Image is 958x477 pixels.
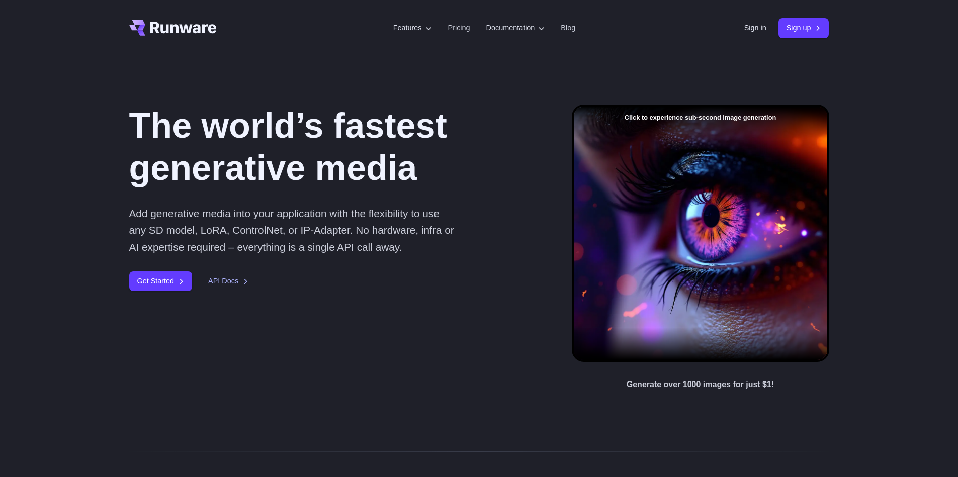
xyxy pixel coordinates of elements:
[393,22,432,34] label: Features
[129,20,217,36] a: Go to /
[778,18,829,38] a: Sign up
[561,22,575,34] a: Blog
[129,271,193,291] a: Get Started
[627,378,774,391] p: Generate over 1000 images for just $1!
[744,22,766,34] a: Sign in
[486,22,545,34] label: Documentation
[129,205,458,255] p: Add generative media into your application with the flexibility to use any SD model, LoRA, Contro...
[448,22,470,34] a: Pricing
[129,105,540,189] h1: The world’s fastest generative media
[208,275,248,287] a: API Docs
